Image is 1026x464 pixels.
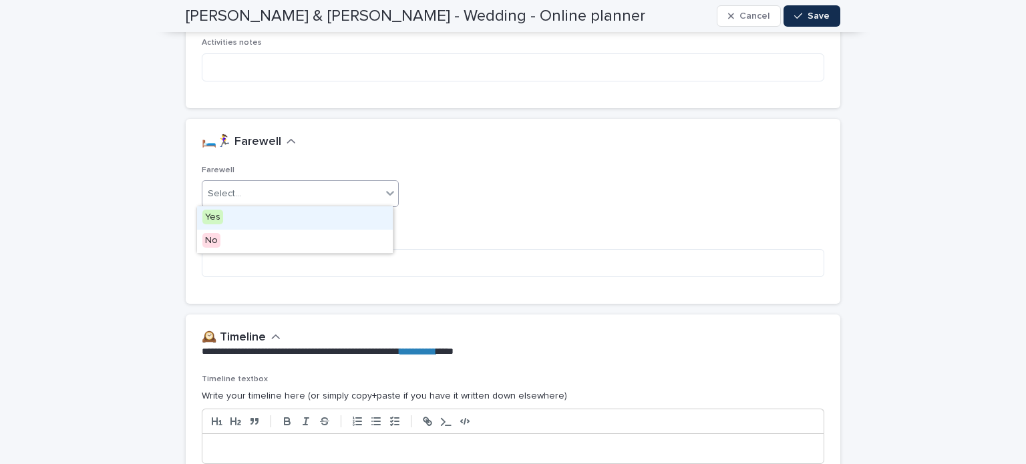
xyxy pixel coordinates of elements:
[202,233,220,248] span: No
[202,330,266,345] h2: 🕰️ Timeline
[186,7,645,26] h2: [PERSON_NAME] & [PERSON_NAME] - Wedding - Online planner
[202,389,824,403] p: Write your timeline here (or simply copy+paste if you have it written down elsewhere)
[808,11,830,21] span: Save
[717,5,781,27] button: Cancel
[739,11,769,21] span: Cancel
[202,330,281,345] button: 🕰️ Timeline
[202,375,268,383] span: Timeline textbox
[202,39,262,47] span: Activities notes
[197,206,393,230] div: Yes
[202,166,234,174] span: Farewell
[197,230,393,253] div: No
[202,210,223,224] span: Yes
[202,135,296,150] button: 🛏️🏃‍♀️ Farewell
[208,187,241,201] div: Select...
[784,5,840,27] button: Save
[202,135,281,150] h2: 🛏️🏃‍♀️ Farewell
